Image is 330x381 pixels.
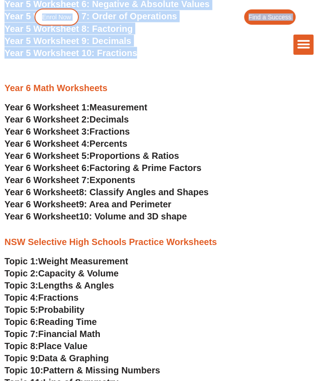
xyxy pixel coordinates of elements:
[4,268,119,278] a: Topic 2:Capacity & Volume
[4,328,38,338] span: Topic 7:
[4,236,326,247] h3: NSW Selective High Schools Practice Worksheets
[38,292,78,302] span: Fractions
[4,365,43,375] span: Topic 10:
[38,280,114,290] span: Lengths & Angles
[4,304,85,314] a: Topic 5:Probability
[90,138,128,148] span: Percents
[90,126,130,136] span: Fractions
[79,211,187,221] span: 10: Volume and 3D shape
[4,102,147,112] a: Year 6 Worksheet 1:Measurement
[38,268,119,278] span: Capacity & Volume
[4,162,201,172] a: Year 6 Worksheet 6:Factoring & Prime Factors
[4,328,100,338] a: Topic 7:Financial Math
[42,14,71,20] span: Enrol Now
[4,114,129,124] a: Year 6 Worksheet 2:Decimals
[4,292,78,302] a: Topic 4:Fractions
[4,138,127,148] a: Year 6 Worksheet 4:Percents
[90,114,129,124] span: Decimals
[4,150,179,160] a: Year 6 Worksheet 5:Proportions & Ratios
[90,150,179,160] span: Proportions & Ratios
[43,365,160,375] span: Pattern & Missing Numbers
[90,162,201,172] span: Factoring & Prime Factors
[181,280,330,381] iframe: Chat Widget
[4,187,79,197] span: Year 6 Worksheet
[4,175,135,184] a: Year 6 Worksheet 7:Exponents
[4,280,38,290] span: Topic 3:
[4,256,128,266] a: Topic 1:Weight Measurement
[34,9,79,26] a: Enrol Now
[244,9,296,25] a: Find a Success
[4,256,38,266] span: Topic 1:
[90,102,147,112] span: Measurement
[4,211,79,221] span: Year 6 Worksheet
[4,341,87,350] a: Topic 8:Place Value
[4,138,90,148] span: Year 6 Worksheet 4:
[4,341,38,350] span: Topic 8:
[4,175,90,184] span: Year 6 Worksheet 7:
[4,162,90,172] span: Year 6 Worksheet 6:
[4,199,79,209] span: Year 6 Worksheet
[38,353,109,363] span: Data & Graphing
[90,175,135,184] span: Exponents
[4,102,90,112] span: Year 6 Worksheet 1:
[4,126,130,136] a: Year 6 Worksheet 3:Fractions
[4,126,90,136] span: Year 6 Worksheet 3:
[38,328,100,338] span: Financial Math
[4,353,38,363] span: Topic 9:
[38,304,84,314] span: Probability
[79,199,171,209] span: 9: Area and Perimeter
[4,150,90,160] span: Year 6 Worksheet 5:
[4,316,97,326] a: Topic 6:Reading Time
[4,304,38,314] span: Topic 5:
[4,199,171,209] a: Year 6 Worksheet9: Area and Perimeter
[4,365,160,375] a: Topic 10:Pattern & Missing Numbers
[4,292,38,302] span: Topic 4:
[4,187,209,197] a: Year 6 Worksheet8: Classify Angles and Shapes
[4,268,38,278] span: Topic 2:
[4,316,38,326] span: Topic 6:
[38,341,87,350] span: Place Value
[4,353,109,363] a: Topic 9:Data & Graphing
[4,82,326,93] h3: Year 6 Math Worksheets
[4,114,90,124] span: Year 6 Worksheet 2:
[248,14,291,20] span: Find a Success
[293,35,313,55] div: Menu Toggle
[38,256,128,266] span: Weight Measurement
[4,280,114,290] a: Topic 3:Lengths & Angles
[79,187,208,197] span: 8: Classify Angles and Shapes
[38,316,97,326] span: Reading Time
[4,211,187,221] a: Year 6 Worksheet10: Volume and 3D shape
